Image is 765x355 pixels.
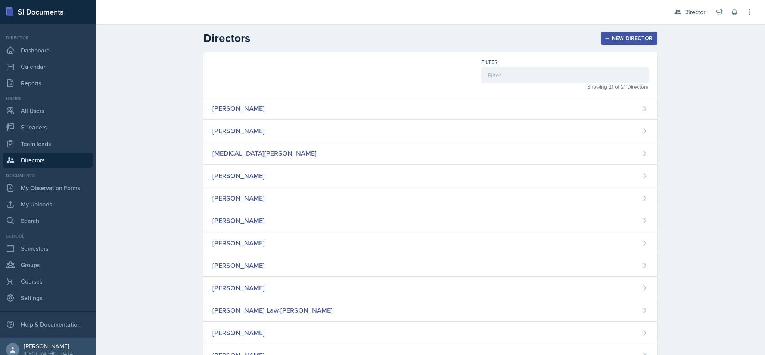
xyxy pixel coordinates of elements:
[203,142,657,165] a: [MEDICAL_DATA][PERSON_NAME]
[3,95,93,102] div: Users
[24,342,74,350] div: [PERSON_NAME]
[203,187,657,209] a: [PERSON_NAME]
[3,197,93,212] a: My Uploads
[212,103,265,113] div: [PERSON_NAME]
[3,290,93,305] a: Settings
[212,238,265,248] div: [PERSON_NAME]
[203,31,250,45] h2: Directors
[203,232,657,254] a: [PERSON_NAME]
[203,299,657,322] a: [PERSON_NAME] Law-[PERSON_NAME]
[481,58,498,66] label: Filter
[3,153,93,168] a: Directors
[481,83,649,91] div: Showing 21 of 21 Directors
[3,43,93,58] a: Dashboard
[3,172,93,179] div: Documents
[212,283,265,293] div: [PERSON_NAME]
[3,103,93,118] a: All Users
[212,305,333,315] div: [PERSON_NAME] Law-[PERSON_NAME]
[212,260,265,270] div: [PERSON_NAME]
[3,233,93,239] div: School
[3,76,93,91] a: Reports
[203,254,657,277] a: [PERSON_NAME]
[203,97,657,120] a: [PERSON_NAME]
[203,322,657,344] a: [PERSON_NAME]
[3,180,93,195] a: My Observation Forms
[601,32,657,45] button: New Director
[481,67,649,83] input: Filter
[212,215,265,226] div: [PERSON_NAME]
[212,193,265,203] div: [PERSON_NAME]
[203,209,657,232] a: [PERSON_NAME]
[3,136,93,151] a: Team leads
[203,120,657,142] a: [PERSON_NAME]
[212,126,265,136] div: [PERSON_NAME]
[212,328,265,338] div: [PERSON_NAME]
[3,120,93,135] a: Si leaders
[3,59,93,74] a: Calendar
[3,317,93,332] div: Help & Documentation
[212,171,265,181] div: [PERSON_NAME]
[606,35,652,41] div: New Director
[684,7,705,16] div: Director
[3,34,93,41] div: Director
[3,257,93,272] a: Groups
[3,274,93,289] a: Courses
[203,277,657,299] a: [PERSON_NAME]
[212,148,317,158] div: [MEDICAL_DATA][PERSON_NAME]
[3,241,93,256] a: Semesters
[203,165,657,187] a: [PERSON_NAME]
[3,213,93,228] a: Search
